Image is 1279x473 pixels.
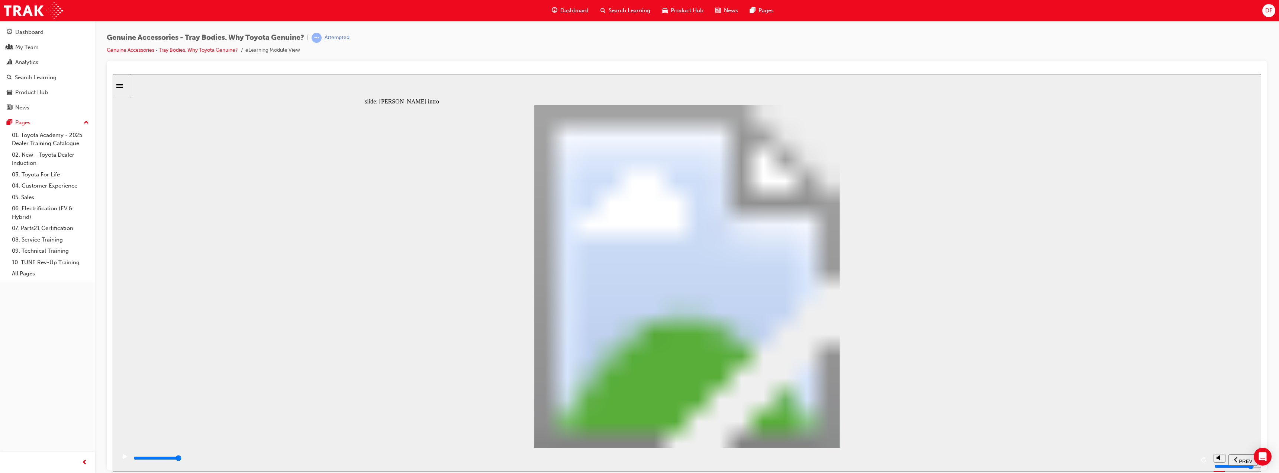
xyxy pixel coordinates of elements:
[1116,374,1145,398] nav: slide navigation
[15,73,57,82] div: Search Learning
[21,381,69,387] input: slide progress
[7,59,12,66] span: chart-icon
[3,41,92,54] a: My Team
[1116,380,1145,391] button: previous
[312,33,322,43] span: learningRecordVerb_ATTEMPT-icon
[9,130,92,149] a: 01. Toyota Academy - 2025 Dealer Training Catalogue
[3,24,92,116] button: DashboardMy TeamAnalyticsSearch LearningProduct HubNews
[3,86,92,99] a: Product Hub
[245,46,300,55] li: eLearning Module View
[744,3,780,18] a: pages-iconPages
[656,3,709,18] a: car-iconProduct Hub
[560,6,589,15] span: Dashboard
[9,234,92,246] a: 08. Service Training
[671,6,703,15] span: Product Hub
[609,6,650,15] span: Search Learning
[307,33,309,42] span: |
[9,169,92,180] a: 03. Toyota For Life
[7,74,12,81] span: search-icon
[4,2,63,19] img: Trak
[546,3,595,18] a: guage-iconDashboard
[595,3,656,18] a: search-iconSearch Learning
[9,149,92,169] a: 02. New - Toyota Dealer Induction
[1254,448,1272,466] div: Open Intercom Messenger
[1126,384,1140,390] span: PREV
[15,103,29,112] div: News
[1265,6,1272,15] span: DF
[3,71,92,84] a: Search Learning
[662,6,668,15] span: car-icon
[15,118,30,127] div: Pages
[82,458,87,467] span: prev-icon
[4,374,1097,398] div: playback controls
[9,203,92,223] a: 06. Electrification (EV & Hybrid)
[9,180,92,192] a: 04. Customer Experience
[325,34,349,41] div: Attempted
[3,101,92,115] a: News
[1086,380,1097,391] button: replay
[15,43,39,52] div: My Team
[7,29,12,36] span: guage-icon
[3,25,92,39] a: Dashboard
[3,116,92,130] button: Pages
[107,47,238,53] a: Genuine Accessories - Tray Bodies. Why Toyota Genuine?
[1101,380,1113,389] button: volume
[7,105,12,111] span: news-icon
[4,380,16,392] button: play/pause
[9,192,92,203] a: 05. Sales
[7,89,12,96] span: car-icon
[15,58,38,67] div: Analytics
[758,6,774,15] span: Pages
[1262,4,1275,17] button: DF
[750,6,756,15] span: pages-icon
[600,6,606,15] span: search-icon
[1101,374,1112,398] div: misc controls
[15,88,48,97] div: Product Hub
[7,119,12,126] span: pages-icon
[724,6,738,15] span: News
[709,3,744,18] a: news-iconNews
[9,245,92,257] a: 09. Technical Training
[107,33,304,42] span: Genuine Accessories - Tray Bodies. Why Toyota Genuine?
[9,223,92,234] a: 07. Parts21 Certification
[84,118,89,128] span: up-icon
[1102,389,1150,395] input: volume
[9,268,92,279] a: All Pages
[715,6,721,15] span: news-icon
[9,257,92,268] a: 10. TUNE Rev-Up Training
[15,28,44,36] div: Dashboard
[552,6,557,15] span: guage-icon
[3,55,92,69] a: Analytics
[7,44,12,51] span: people-icon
